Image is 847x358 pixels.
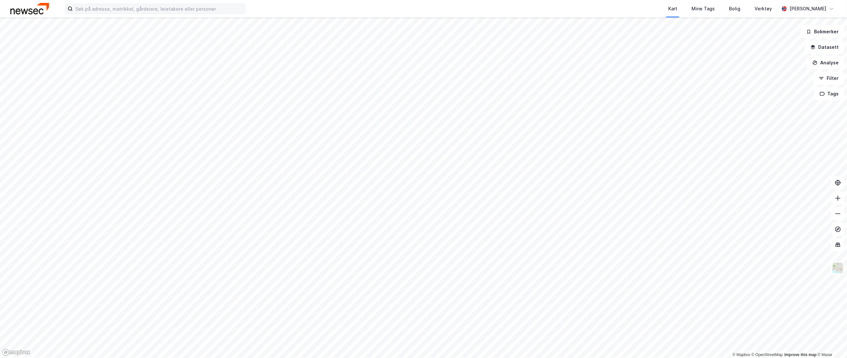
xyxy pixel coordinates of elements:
div: Mine Tags [692,5,715,13]
div: [PERSON_NAME] [789,5,826,13]
div: Kart [668,5,677,13]
div: Verktøy [755,5,772,13]
div: Kontrollprogram for chat [815,327,847,358]
input: Søk på adresse, matrikkel, gårdeiere, leietakere eller personer [73,4,245,14]
div: Bolig [729,5,740,13]
iframe: Chat Widget [815,327,847,358]
img: newsec-logo.f6e21ccffca1b3a03d2d.png [10,3,49,14]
